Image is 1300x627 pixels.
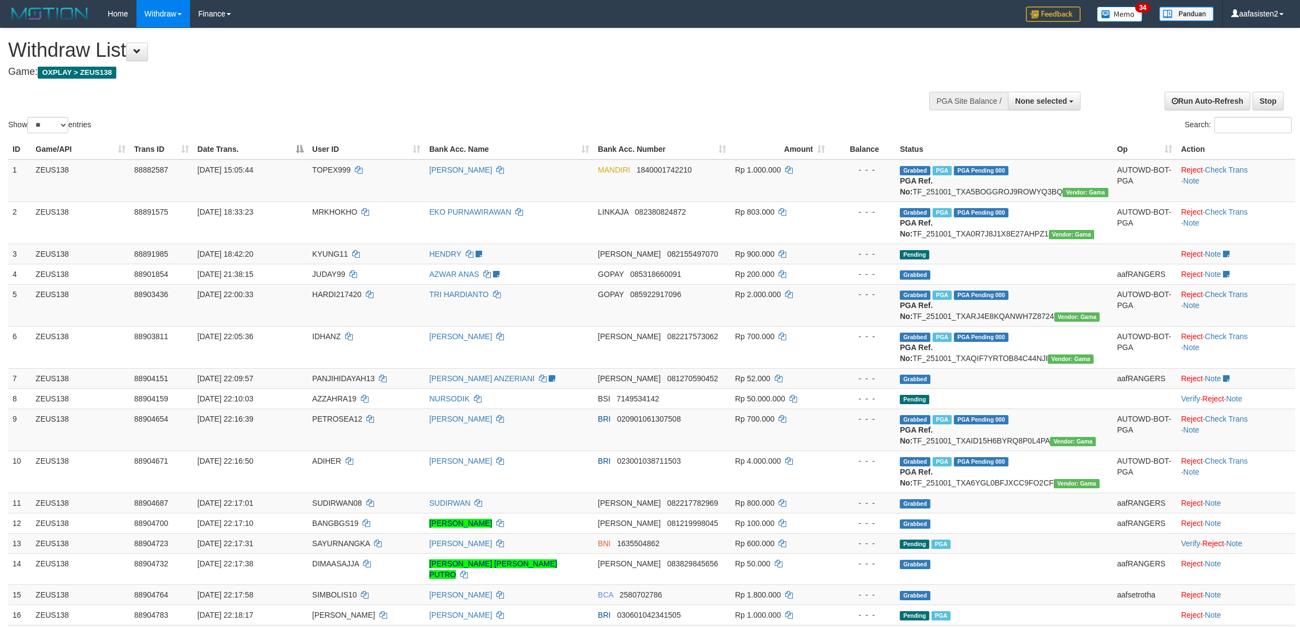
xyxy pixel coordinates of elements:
[198,559,253,568] span: [DATE] 22:17:38
[1181,250,1203,258] a: Reject
[1181,208,1203,216] a: Reject
[929,92,1008,110] div: PGA Site Balance /
[954,457,1008,466] span: PGA Pending
[31,605,129,625] td: ZEUS138
[1205,165,1248,174] a: Check Trans
[900,176,933,196] b: PGA Ref. No:
[198,611,253,619] span: [DATE] 22:18:17
[1181,499,1203,507] a: Reject
[429,415,492,423] a: [PERSON_NAME]
[134,394,168,403] span: 88904159
[134,415,168,423] span: 88904654
[425,139,593,159] th: Bank Acc. Name: activate to sort column ascending
[834,393,891,404] div: - - -
[1049,230,1095,239] span: Vendor URL: https://trx31.1velocity.biz
[134,559,168,568] span: 88904732
[312,165,351,174] span: TOPEX999
[198,394,253,403] span: [DATE] 22:10:03
[31,202,129,244] td: ZEUS138
[1205,519,1221,528] a: Note
[1050,437,1096,446] span: Vendor URL: https://trx31.1velocity.biz
[735,374,770,383] span: Rp 52.000
[429,165,492,174] a: [PERSON_NAME]
[1205,332,1248,341] a: Check Trans
[1181,290,1203,299] a: Reject
[1113,326,1177,368] td: AUTOWD-BOT-PGA
[616,394,659,403] span: Copy 7149534142 to clipboard
[900,395,929,404] span: Pending
[8,67,856,78] h4: Game:
[312,394,357,403] span: AZZAHRA19
[312,270,345,279] span: JUDAY99
[198,290,253,299] span: [DATE] 22:00:33
[598,374,661,383] span: [PERSON_NAME]
[312,457,341,465] span: ADIHER
[31,388,129,409] td: ZEUS138
[900,208,930,217] span: Grabbed
[895,159,1113,202] td: TF_251001_TXA5BOGGROJ9ROWYQ3BQ
[312,519,359,528] span: BANGBGS19
[895,202,1113,244] td: TF_251001_TXA0R7J8J1X8E27AHPZ1
[8,533,31,553] td: 13
[1177,409,1295,451] td: · ·
[630,290,681,299] span: Copy 085922917096 to clipboard
[834,518,891,529] div: - - -
[1205,208,1248,216] a: Check Trans
[933,291,952,300] span: Marked by aafsreyleap
[735,250,774,258] span: Rp 900.000
[620,590,662,599] span: Copy 2580702786 to clipboard
[1177,493,1295,513] td: ·
[429,290,489,299] a: TRI HARDIANTO
[1177,605,1295,625] td: ·
[198,590,253,599] span: [DATE] 22:17:58
[1177,584,1295,605] td: ·
[8,513,31,533] td: 12
[1113,159,1177,202] td: AUTOWD-BOT-PGA
[134,374,168,383] span: 88904151
[429,394,470,403] a: NURSODIK
[834,206,891,217] div: - - -
[8,605,31,625] td: 16
[900,343,933,363] b: PGA Ref. No:
[1181,394,1200,403] a: Verify
[834,538,891,549] div: - - -
[1183,176,1200,185] a: Note
[667,519,718,528] span: Copy 081219998045 to clipboard
[1181,519,1203,528] a: Reject
[134,590,168,599] span: 88904764
[1181,374,1203,383] a: Reject
[134,208,168,216] span: 88891575
[8,39,856,61] h1: Withdraw List
[1177,159,1295,202] td: · ·
[429,499,470,507] a: SUDIRWAN
[1135,3,1150,13] span: 34
[1177,388,1295,409] td: · ·
[598,208,628,216] span: LINKAJA
[1177,513,1295,533] td: ·
[1205,290,1248,299] a: Check Trans
[8,326,31,368] td: 6
[617,539,660,548] span: Copy 1635504862 to clipboard
[1214,117,1292,133] input: Search:
[834,249,891,259] div: - - -
[134,250,168,258] span: 88891985
[429,270,479,279] a: AZWAR ANAS
[312,499,362,507] span: SUDIRWAN08
[8,409,31,451] td: 9
[834,498,891,508] div: - - -
[198,208,253,216] span: [DATE] 18:33:23
[933,457,952,466] span: Marked by aaftrukkakada
[735,290,781,299] span: Rp 2.000.000
[1181,415,1203,423] a: Reject
[134,611,168,619] span: 88904783
[8,159,31,202] td: 1
[312,208,357,216] span: MRKHOKHO
[834,589,891,600] div: - - -
[1181,165,1203,174] a: Reject
[895,451,1113,493] td: TF_251001_TXA6YGL0BFJXCC9FO2CF
[1177,326,1295,368] td: · ·
[900,415,930,424] span: Grabbed
[198,415,253,423] span: [DATE] 22:16:39
[900,218,933,238] b: PGA Ref. No:
[134,519,168,528] span: 88904700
